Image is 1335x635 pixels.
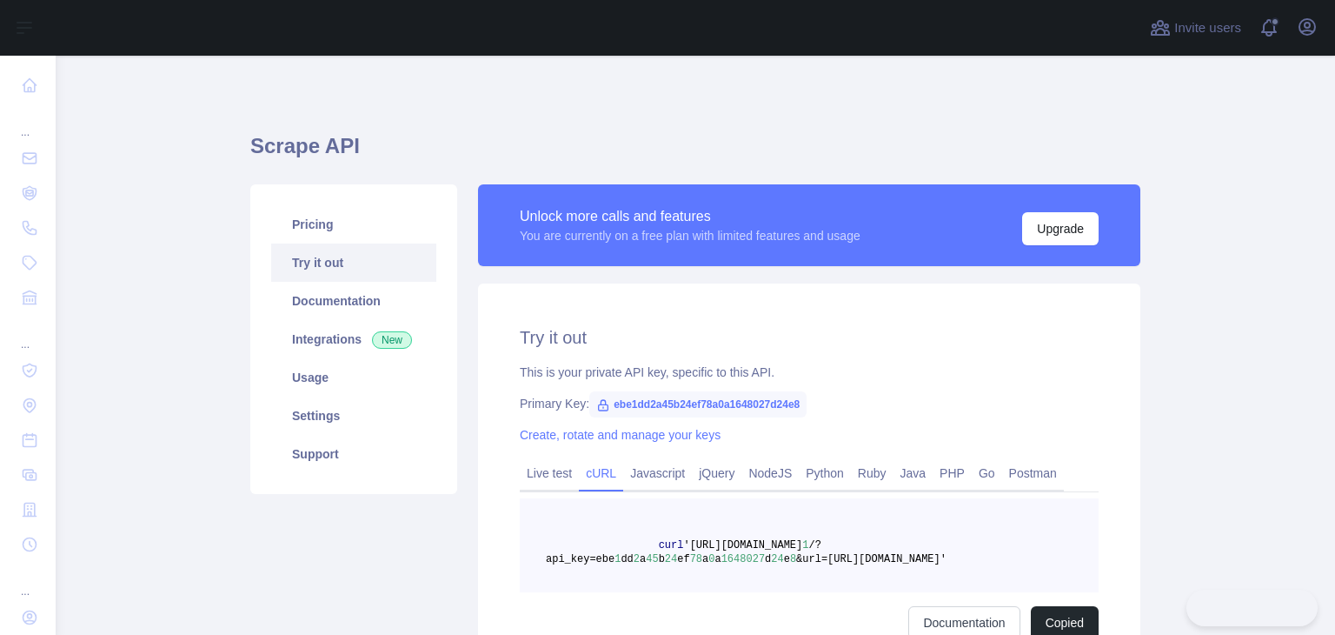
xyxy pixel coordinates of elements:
a: jQuery [692,459,741,487]
a: Try it out [271,244,436,282]
span: a [640,553,646,565]
a: Python [799,459,851,487]
span: 2 [634,553,640,565]
a: Ruby [851,459,893,487]
span: New [372,331,412,349]
div: You are currently on a free plan with limited features and usage [520,227,860,244]
span: 24 [771,553,783,565]
a: PHP [933,459,972,487]
a: Pricing [271,205,436,244]
span: 78 [690,553,702,565]
button: Invite users [1146,14,1245,42]
span: 1 [614,553,621,565]
span: curl [659,539,684,551]
span: d [765,553,771,565]
span: Invite users [1174,18,1241,38]
a: Live test [520,459,579,487]
div: Primary Key: [520,395,1099,412]
a: Create, rotate and manage your keys [520,428,721,442]
button: Upgrade [1022,212,1099,245]
span: 0 [708,553,714,565]
div: This is your private API key, specific to this API. [520,364,1099,381]
div: ... [14,564,42,598]
span: a [714,553,721,565]
a: Usage [271,358,436,397]
span: 24 [665,553,677,565]
span: 45 [646,553,658,565]
a: cURL [579,459,623,487]
a: Support [271,435,436,473]
iframe: Toggle Customer Support [1186,590,1318,626]
span: e [784,553,790,565]
span: '[URL][DOMAIN_NAME] [683,539,802,551]
a: Documentation [271,282,436,320]
span: 8 [790,553,796,565]
div: Unlock more calls and features [520,206,860,227]
h2: Try it out [520,325,1099,350]
span: b [659,553,665,565]
div: ... [14,104,42,139]
a: NodeJS [741,459,799,487]
span: a [702,553,708,565]
span: 1648027 [721,553,765,565]
a: Integrations New [271,320,436,358]
a: Java [893,459,933,487]
a: Go [972,459,1002,487]
a: Postman [1002,459,1064,487]
span: ef [677,553,689,565]
a: Settings [271,397,436,435]
h1: Scrape API [250,132,1140,174]
span: 1 [802,539,808,551]
span: dd [621,553,633,565]
div: ... [14,317,42,351]
span: ebe1dd2a45b24ef78a0a1648027d24e8 [589,391,807,418]
span: &url=[URL][DOMAIN_NAME]' [796,553,946,565]
a: Javascript [623,459,692,487]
